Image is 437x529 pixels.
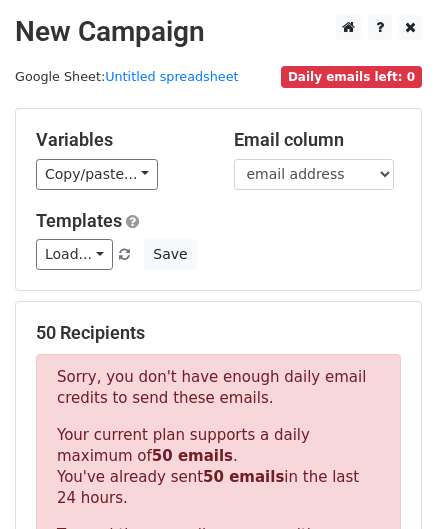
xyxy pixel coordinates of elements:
strong: 50 emails [203,468,284,486]
strong: 50 emails [152,447,233,465]
a: Templates [36,210,122,231]
a: Daily emails left: 0 [281,69,422,84]
button: Save [144,239,196,270]
p: Your current plan supports a daily maximum of . You've already sent in the last 24 hours. [57,425,380,509]
h5: 50 Recipients [36,322,401,344]
p: Sorry, you don't have enough daily email credits to send these emails. [57,367,380,409]
a: Untitled spreadsheet [105,69,238,84]
a: Load... [36,239,113,270]
iframe: Chat Widget [337,433,437,529]
small: Google Sheet: [15,69,239,84]
a: Copy/paste... [36,159,158,190]
span: Daily emails left: 0 [281,66,422,88]
h2: New Campaign [15,15,422,49]
h5: Email column [234,129,402,151]
h5: Variables [36,129,204,151]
